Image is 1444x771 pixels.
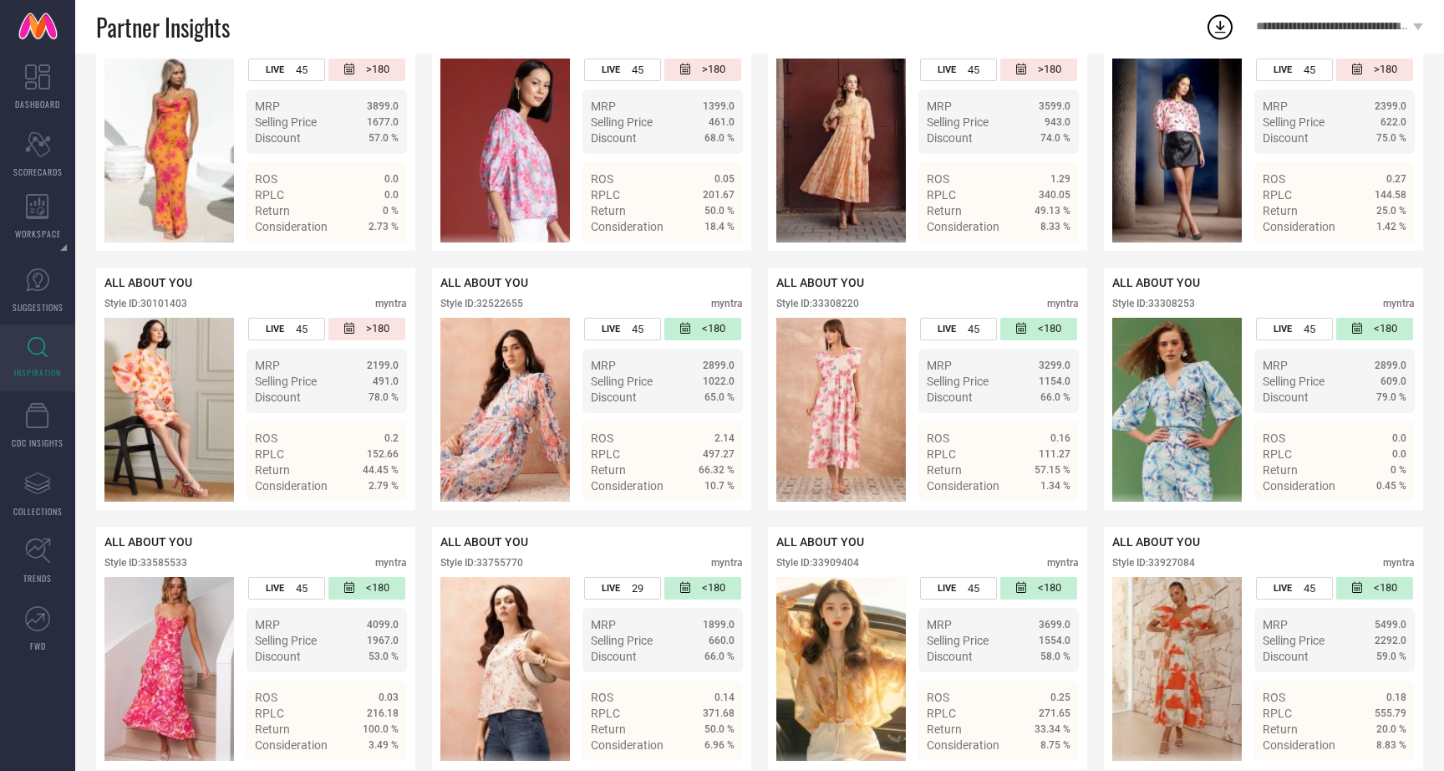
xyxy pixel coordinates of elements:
span: LIVE [602,324,620,334]
span: Discount [255,391,301,404]
span: <180 [1038,581,1061,595]
span: Return [1263,204,1298,217]
div: Number of days the style has been live on the platform [248,318,325,340]
span: Return [255,204,290,217]
div: Number of days the style has been live on the platform [920,318,997,340]
span: 65.0 % [704,391,735,403]
span: Consideration [591,220,664,233]
div: Number of days since the style was first listed on the platform [664,59,741,81]
span: 45 [968,582,979,595]
span: MRP [927,618,952,631]
span: Details [697,250,735,263]
span: 0.14 [714,692,735,703]
span: 1154.0 [1039,375,1070,387]
span: 340.05 [1039,189,1070,201]
span: 45 [1304,582,1315,595]
span: 2.73 % [369,221,399,232]
span: 371.68 [703,707,735,719]
span: 3299.0 [1039,360,1070,371]
span: ROS [255,691,277,704]
span: 0.05 [714,173,735,185]
span: ALL ABOUT YOU [1112,535,1200,549]
span: 0.0 [384,173,399,185]
span: 59.0 % [1376,651,1406,662]
div: myntra [711,557,743,569]
div: myntra [1047,298,1079,309]
span: Consideration [927,220,999,233]
span: Details [361,509,399,523]
div: Style ID: 32522655 [440,298,523,309]
span: 68.0 % [704,132,735,144]
span: 33.34 % [1035,723,1070,735]
span: Discount [1263,131,1309,145]
span: Selling Price [591,634,653,647]
span: 1677.0 [367,116,399,128]
img: Style preview image [776,318,906,502]
div: Number of days since the style was first listed on the platform [1336,59,1413,81]
span: 45 [296,64,308,76]
span: MRP [591,359,616,372]
span: 2.79 % [369,480,399,492]
span: ROS [927,431,949,445]
div: Style ID: 33308253 [1112,298,1195,309]
div: myntra [1383,298,1415,309]
span: 45 [968,323,979,335]
span: LIVE [938,583,956,594]
span: MRP [927,100,952,113]
span: 2899.0 [703,360,735,371]
span: 144.58 [1375,189,1406,201]
div: Number of days the style has been live on the platform [248,577,325,600]
div: Style ID: 33755770 [440,557,523,569]
span: ROS [927,172,949,186]
span: 45 [1304,323,1315,335]
span: MRP [255,359,280,372]
span: 8.33 % [1040,221,1070,232]
span: 2399.0 [1375,100,1406,112]
span: 45 [296,323,308,335]
span: 45 [1304,64,1315,76]
span: 0.27 [1386,173,1406,185]
div: Number of days since the style was first listed on the platform [1336,318,1413,340]
img: Style preview image [1112,577,1242,761]
span: 4099.0 [367,619,399,631]
span: 1.34 % [1040,480,1070,492]
span: 18.4 % [704,221,735,232]
span: ROS [591,431,613,445]
span: ALL ABOUT YOU [776,276,864,289]
span: ROS [255,431,277,445]
div: Number of days the style has been live on the platform [248,59,325,81]
span: Selling Price [591,375,653,388]
span: Consideration [1263,738,1335,752]
div: Number of days since the style was first listed on the platform [1000,59,1077,81]
span: Selling Price [591,115,653,129]
span: Discount [927,131,973,145]
div: myntra [1383,557,1415,569]
div: Number of days since the style was first listed on the platform [328,577,405,600]
span: MRP [1263,100,1288,113]
span: 0.16 [1050,432,1070,444]
div: Style ID: 30101403 [104,298,187,309]
img: Style preview image [104,59,234,243]
div: Click to view image [104,318,234,502]
span: 1554.0 [1039,635,1070,646]
span: 25.0 % [1376,205,1406,217]
div: Number of days the style has been live on the platform [584,318,661,340]
span: 111.27 [1039,448,1070,460]
span: Consideration [255,479,328,493]
span: Consideration [255,738,328,752]
span: FWD [30,640,46,652]
span: Selling Price [1263,375,1325,388]
span: 66.0 % [704,651,735,662]
span: WORKSPACE [15,227,61,240]
span: 152.66 [367,448,399,460]
div: Click to view image [104,577,234,761]
span: RPLC [591,447,620,461]
span: RPLC [1263,707,1292,720]
span: Selling Price [927,375,989,388]
span: LIVE [1274,324,1292,334]
span: COLLECTIONS [13,505,63,518]
span: 3599.0 [1039,100,1070,112]
div: Click to view image [440,59,570,243]
span: ALL ABOUT YOU [104,535,192,549]
span: 100.0 % [363,723,399,735]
